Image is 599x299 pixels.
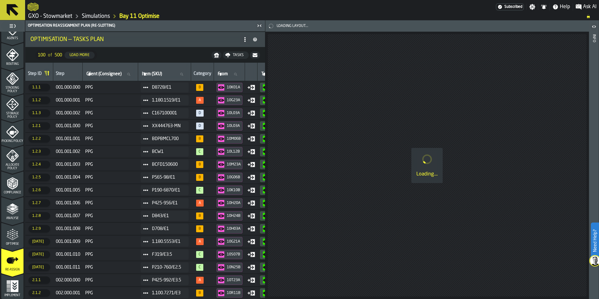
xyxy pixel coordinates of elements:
div: 001 . 001 . 003 [56,162,80,167]
span: 2.1.2 [29,289,50,297]
button: button-10M06B [216,134,242,144]
div: 10G21A [227,239,241,244]
div: 001 . 001 . 008 [56,226,80,231]
button: button-10R16A [260,275,289,285]
div: 10G23A [227,98,241,102]
div: 10L03A [227,124,241,128]
span: PPG [85,188,136,193]
div: 001 . 001 . 009 [56,239,80,244]
button: button-10L03A [216,108,242,118]
span: PPG [85,123,136,129]
span: 95% [196,174,203,181]
div: 10R11B [227,291,241,295]
span: PPG [85,226,136,231]
span: 100 [38,53,45,58]
div: Tasks [230,53,246,57]
div: 10K10B [227,188,241,192]
div: Menu Subscription [496,3,524,10]
div: 001 . 001 . 002 [56,149,80,154]
a: link-to-/wh/i/1f322264-80fa-4175-88bb-566e6213dfa5 [82,13,110,20]
span: P565-98/E1 [152,175,184,180]
li: menu Stacking Policy [1,68,23,93]
span: F319/E3.5 [152,252,184,257]
button: button-10H03A [216,224,242,233]
button: button-10N25B [216,263,242,272]
span: 90% [196,225,203,232]
div: Move Type: Put in [247,148,255,155]
span: PPG [85,291,136,296]
span: 1.2.5 [29,174,50,181]
span: PPG [85,239,136,244]
span: 1.180.1519/E1 [152,98,184,103]
span: PPG [85,85,136,90]
span: 1.1.2 [29,97,50,104]
span: PPG [85,175,136,180]
div: 001 . 001 . 004 [56,175,80,180]
li: menu Re-assign [1,248,23,273]
div: 10M06B [227,137,241,141]
button: button-10K01A [216,83,242,92]
button: button-10M23A [216,160,242,169]
button: button- [250,51,260,59]
button: button-10G21A [260,250,289,259]
span: Compliance [1,191,23,194]
button: button-10G21A [216,237,242,246]
div: 001 . 001 . 000 [56,123,80,129]
span: 100% [196,251,203,258]
span: 1.180.5553/E1 [152,239,184,244]
span: [DATE] [29,264,50,271]
span: 96% [196,148,203,155]
button: button-10R11B [216,288,242,298]
div: 10L03A [227,111,241,115]
label: button-toggle-Open [590,22,598,33]
span: Analyse [1,217,23,220]
div: Step ID [28,71,42,77]
span: PPG [85,162,136,167]
li: menu Allocate Policy [1,145,23,170]
header: Optimisation Reassignment plan (Re-Slotting) [25,20,265,31]
span: Storage Policy [1,112,23,119]
input: label [216,70,242,78]
div: 001 . 000 . 001 [56,98,80,103]
button: button-10H24B [260,224,289,233]
div: Move Type: Put in [247,289,255,297]
a: link-to-/wh/i/1f322264-80fa-4175-88bb-566e6213dfa5 [28,13,72,20]
span: Optimise [1,242,23,246]
button: button-10G06B [260,186,289,195]
button: button-10G06B [216,173,242,182]
span: 86% [196,290,203,296]
div: Info [592,33,596,297]
span: P210-760/E2.5 [152,265,184,270]
button: button-10M23A [260,173,289,182]
div: 10S07B [227,252,241,257]
span: 1.1.1 [29,84,50,91]
div: Move Type: Put in [247,225,255,233]
button: button-10Q24B [260,121,289,131]
span: label [218,71,228,76]
span: Loading Layout... [274,24,589,28]
button: button-10H24B [216,211,242,221]
span: 1.2.7 [29,199,50,207]
span: Agents [1,37,23,40]
span: 1.2.2 [29,135,50,143]
span: 1.2.4 [29,161,50,168]
div: 10K01A [227,85,241,90]
span: 1.2.9 [29,225,50,233]
span: P190-6870/E1 [152,188,184,193]
span: D8728/E1 [152,85,184,90]
span: P425-956/E1 [152,201,184,206]
span: PPG [85,265,136,270]
div: Move Type: Put in [247,212,255,220]
span: BCFD150600 [152,162,184,167]
div: ButtonLoadMore-Load More-Prev-First-Last [33,50,100,60]
div: Move Type: Put in [247,199,255,207]
div: Move Type: Put in [247,84,255,91]
a: link-to-/wh/i/1f322264-80fa-4175-88bb-566e6213dfa5/simulations/f62f2817-2fdc-4218-a339-12a7715aead4 [119,13,159,20]
div: 10G06B [227,175,241,180]
span: 1.2.1 [29,122,50,130]
div: Loading.... [416,170,438,178]
label: button-toggle-Help [550,3,573,11]
li: menu Optimise [1,223,23,248]
button: button- [211,51,221,59]
button: button-Tasks [223,51,249,59]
